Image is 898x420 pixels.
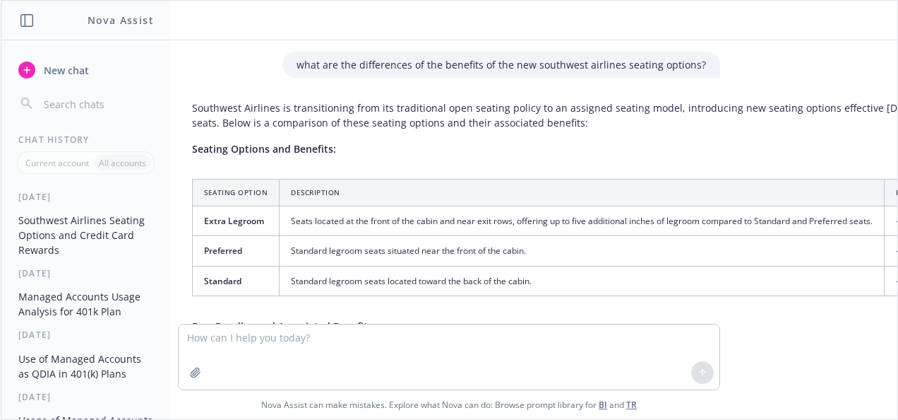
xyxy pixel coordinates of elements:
[204,245,242,257] span: Preferred
[280,180,885,206] th: Description
[204,215,264,227] span: Extra Legroom
[280,236,885,266] td: Standard legroom seats situated near the front of the cabin.
[13,57,159,83] button: New chat
[192,320,376,333] span: Fare Bundles and Associated Benefits:
[297,57,706,72] p: what are the differences of the benefits of the new southwest airlines seating options?
[88,13,154,28] h1: Nova Assist
[25,157,89,169] p: Current account
[1,329,170,341] div: [DATE]
[41,94,153,114] input: Search chats
[280,206,885,236] td: Seats located at the front of the cabin and near exit rows, offering up to five additional inches...
[1,267,170,279] div: [DATE]
[13,347,159,385] button: Use of Managed Accounts as QDIA in 401(k) Plans
[626,399,637,411] a: TR
[1,134,170,146] div: Chat History
[1,191,170,203] div: [DATE]
[6,390,892,419] span: Nova Assist can make mistakes. Explore what Nova can do: Browse prompt library for and
[204,275,241,287] span: Standard
[13,209,159,262] button: Southwest Airlines Seating Options and Credit Card Rewards
[192,142,336,156] span: Seating Options and Benefits:
[13,285,159,323] button: Managed Accounts Usage Analysis for 401k Plan
[193,180,280,206] th: Seating Option
[41,63,89,78] span: New chat
[280,266,885,296] td: Standard legroom seats located toward the back of the cabin.
[599,399,607,411] a: BI
[1,391,170,403] div: [DATE]
[99,157,146,169] p: All accounts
